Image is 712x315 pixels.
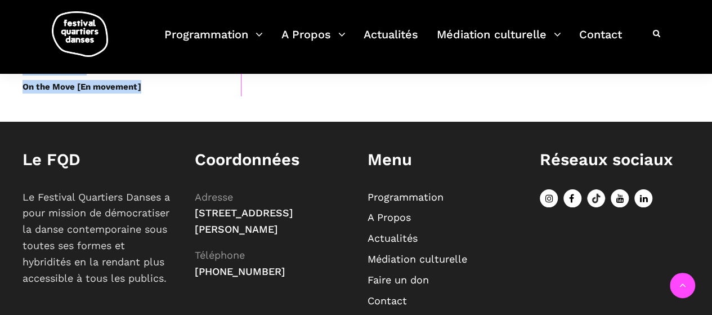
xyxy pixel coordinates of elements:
[579,25,622,58] a: Contact
[195,249,245,261] span: Téléphone
[368,232,418,244] a: Actualités
[52,11,108,57] img: logo-fqd-med
[23,189,172,287] p: Le Festival Quartiers Danses a pour mission de démocratiser la danse contemporaine sous toutes se...
[368,211,411,223] a: A Propos
[195,207,293,235] span: [STREET_ADDRESS][PERSON_NAME]
[368,295,407,307] a: Contact
[195,191,233,203] span: Adresse
[195,265,285,277] span: [PHONE_NUMBER]
[164,25,263,58] a: Programmation
[364,25,418,58] a: Actualités
[23,150,172,170] h1: Le FQD
[195,150,344,170] h1: Coordonnées
[368,150,517,170] h1: Menu
[23,82,141,92] a: On the Move [En movement]
[368,274,429,286] a: Faire un don
[437,25,561,58] a: Médiation culturelle
[540,150,689,170] h1: Réseaux sociaux
[368,191,444,203] a: Programmation
[368,253,467,265] a: Médiation culturelle
[281,25,346,58] a: A Propos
